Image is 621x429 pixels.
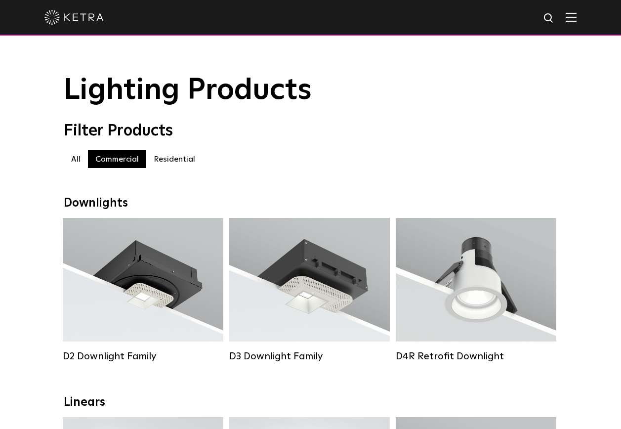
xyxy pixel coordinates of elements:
img: ketra-logo-2019-white [44,10,104,25]
label: Residential [146,150,203,168]
span: Lighting Products [64,76,312,105]
img: Hamburger%20Nav.svg [566,12,577,22]
a: D3 Downlight Family Lumen Output:700 / 900 / 1100Colors:White / Black / Silver / Bronze / Paintab... [229,218,390,362]
div: D2 Downlight Family [63,350,223,362]
a: D2 Downlight Family Lumen Output:1200Colors:White / Black / Gloss Black / Silver / Bronze / Silve... [63,218,223,362]
a: D4R Retrofit Downlight Lumen Output:800Colors:White / BlackBeam Angles:15° / 25° / 40° / 60°Watta... [396,218,556,362]
div: Filter Products [64,122,558,140]
div: Downlights [64,196,558,211]
div: D4R Retrofit Downlight [396,350,556,362]
div: Linears [64,395,558,410]
label: Commercial [88,150,146,168]
div: D3 Downlight Family [229,350,390,362]
label: All [64,150,88,168]
img: search icon [543,12,555,25]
